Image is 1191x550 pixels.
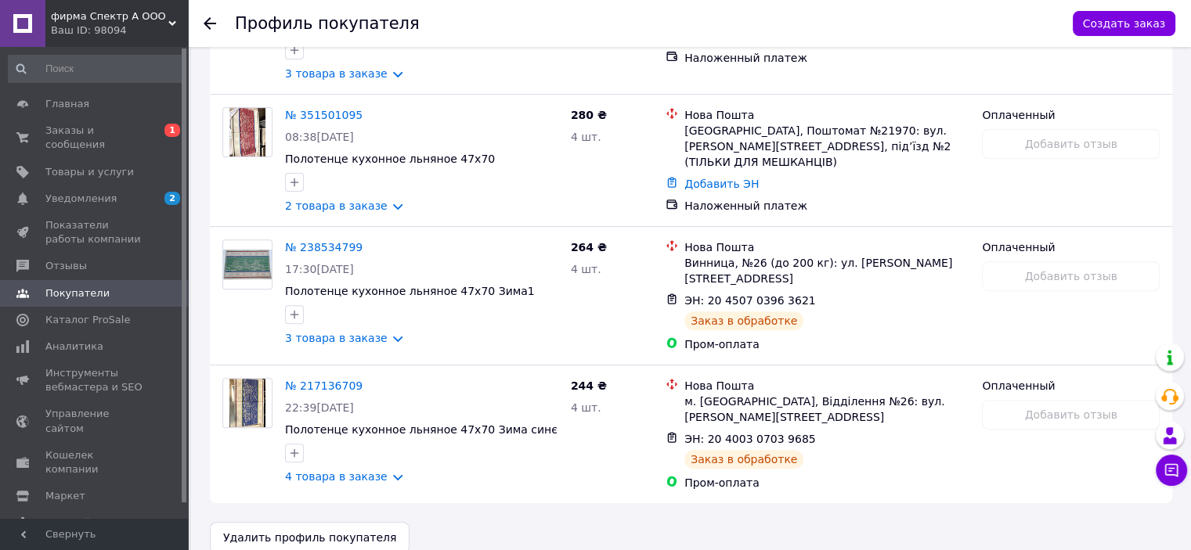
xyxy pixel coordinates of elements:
[45,259,87,273] span: Отзывы
[222,378,272,428] a: Фото товару
[45,124,145,152] span: Заказы и сообщения
[684,311,803,330] div: Заказ в обработке
[45,448,145,476] span: Кошелек компании
[684,198,969,214] div: Наложенный платеж
[684,107,969,123] div: Нова Пошта
[684,450,803,469] div: Заказ в обработке
[285,241,363,253] a: № 238534799
[285,131,354,143] span: 08:38[DATE]
[684,394,969,425] div: м. [GEOGRAPHIC_DATA], Відділення №26: вул. [PERSON_NAME][STREET_ADDRESS]
[285,423,558,436] a: Полотенце кухонное льняное 47х70 Зима синє
[285,263,354,275] span: 17:30[DATE]
[982,378,1160,394] div: Оплаченный
[45,286,110,300] span: Покупатели
[571,109,607,121] span: 280 ₴
[285,153,495,165] a: Полотенце кухонное льняное 47х70
[51,9,168,23] span: фирма Спектр А ООО
[235,14,420,33] h1: Профиль покупателя
[571,131,601,143] span: 4 шт.
[222,107,272,157] a: Фото товару
[684,336,969,352] div: Пром-оплата
[982,107,1160,123] div: Оплаченный
[285,200,388,212] a: 2 товара в заказе
[571,401,601,414] span: 4 шт.
[45,192,117,206] span: Уведомления
[982,239,1160,255] div: Оплаченный
[571,263,601,275] span: 4 шт.
[45,407,145,435] span: Управление сайтом
[51,23,188,38] div: Ваш ID: 98094
[285,67,388,80] a: 3 товара в заказе
[229,108,266,156] img: Фото товару
[571,241,607,253] span: 264 ₴
[45,340,103,354] span: Аналитика
[684,378,969,394] div: Нова Пошта
[285,379,363,392] a: № 217136709
[45,366,145,394] span: Инструменты вебмастера и SEO
[223,250,272,279] img: Фото товару
[684,294,816,307] span: ЭН: 20 4507 0396 3621
[684,178,759,190] a: Добавить ЭН
[285,109,363,121] a: № 351501095
[164,124,180,137] span: 1
[164,192,180,205] span: 2
[285,285,535,297] a: Полотенце кухонное льняное 47х70 Зима1
[45,165,134,179] span: Товары и услуги
[222,239,272,289] a: Фото товару
[684,239,969,255] div: Нова Пошта
[204,16,216,31] div: Вернуться назад
[684,255,969,286] div: Винница, №26 (до 200 кг): ул. [PERSON_NAME][STREET_ADDRESS]
[45,313,130,327] span: Каталог ProSale
[684,50,969,66] div: Наложенный платеж
[229,379,266,427] img: Фото товару
[285,401,354,414] span: 22:39[DATE]
[1073,11,1175,36] button: Создать заказ
[684,433,816,445] span: ЭН: 20 4003 0703 9685
[285,332,388,344] a: 3 товара в заказе
[8,55,185,83] input: Поиск
[684,123,969,170] div: [GEOGRAPHIC_DATA], Поштомат №21970: вул. [PERSON_NAME][STREET_ADDRESS], під’їзд №2 (ТІЛЬКИ ДЛЯ МЕ...
[45,516,103,530] span: Настройки
[45,97,89,111] span: Главная
[571,379,607,392] span: 244 ₴
[1156,455,1187,486] button: Чат с покупателем
[285,470,388,483] a: 4 товара в заказе
[45,489,85,503] span: Маркет
[684,475,969,491] div: Пром-оплата
[45,218,145,246] span: Показатели работы компании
